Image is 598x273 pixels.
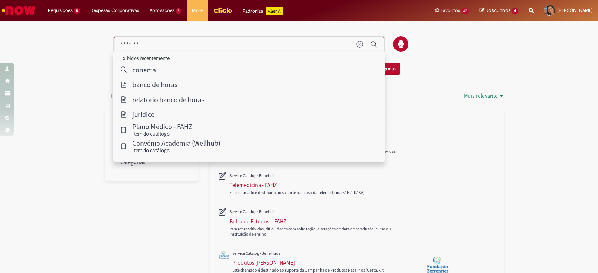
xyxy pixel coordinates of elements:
[213,5,232,15] img: click_logo_yellow_360x200.png
[90,7,139,14] span: Despesas Corporativas
[150,7,174,14] span: Aprovações
[192,7,203,14] span: More
[479,7,518,14] a: Rascunhos
[557,7,593,13] span: [PERSON_NAME]
[176,8,182,14] span: 3
[511,8,518,14] span: 4
[266,7,283,15] p: +GenAi
[485,7,510,14] span: Rascunhos
[461,8,469,14] span: 47
[48,7,73,14] span: Requisições
[441,7,460,14] span: Favoritos
[1,3,37,17] img: ServiceNow
[243,7,283,15] div: Padroniza
[74,8,80,14] span: 5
